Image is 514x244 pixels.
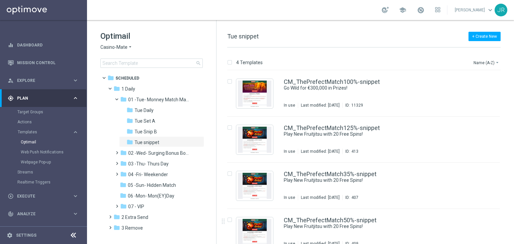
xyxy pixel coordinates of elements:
button: equalizer Dashboard [7,42,79,48]
span: school [399,6,406,14]
div: Plan [8,95,72,101]
input: Search Template [100,58,203,68]
i: folder [113,85,120,92]
p: 4 Templates [236,59,263,66]
i: folder [113,214,120,220]
span: 2 Extra Send [121,214,148,220]
a: Streams [17,169,70,175]
i: folder [120,149,127,156]
div: In use [284,195,295,200]
span: Plan [17,96,72,100]
i: settings [7,232,13,238]
img: 11329.jpeg [238,81,271,107]
div: Templates keyboard_arrow_right [17,129,79,135]
div: track_changes Analyze keyboard_arrow_right [7,211,79,217]
div: Realtime Triggers [17,177,86,187]
span: 01 -Tue- Monney Match Maker [128,97,191,103]
i: folder [107,75,114,81]
span: keyboard_arrow_down [487,6,494,14]
span: Casino-Mate [100,44,127,50]
i: folder [120,96,127,103]
i: person_search [8,78,14,84]
i: arrow_drop_down [127,44,133,50]
i: folder [120,203,127,210]
div: Press SPACE to select this row. [221,117,513,163]
div: Streams [17,167,86,177]
div: Play New Fruitjitsu with 20 Free Spins! [284,177,472,184]
a: CM_ThePrefectMatch100%-snippet [284,79,380,85]
div: Optimail [21,137,86,147]
div: Mission Control [8,54,79,72]
img: 413.jpeg [238,127,271,153]
i: gps_fixed [8,95,14,101]
a: Play New Fruitjitsu with 20 Free Spins! [284,223,456,230]
a: Optimail [21,139,70,145]
div: Webpage Pop-up [21,157,86,167]
span: 02 -Wed- Surging Bonus Booster [128,150,191,156]
a: CM_ThePrefectMatch35%-snippet [284,171,376,177]
a: Settings [16,233,36,237]
a: Actions [17,119,70,125]
span: search [196,60,201,66]
div: Target Groups [17,107,86,117]
a: Mission Control [17,54,79,72]
div: person_search Explore keyboard_arrow_right [7,78,79,83]
span: Tue snippet [227,33,259,40]
span: Tue Set A [135,118,155,124]
a: Realtime Triggers [17,179,70,185]
div: Actions [17,117,86,127]
a: CM_ThePrefectMatch125%-snippet [284,125,380,131]
span: 07 - VIP [128,204,144,210]
div: Go Wild for €300,000 in Prizes! [284,85,472,91]
button: play_circle_outline Execute keyboard_arrow_right [7,194,79,199]
div: 413 [351,149,358,154]
i: folder [120,171,127,177]
i: folder [120,160,127,167]
div: Templates [17,127,86,167]
i: folder [120,181,126,188]
div: Play New Fruitjitsu with 20 Free Spins! [284,131,472,137]
img: 407.jpeg [238,173,271,199]
div: Explore [8,78,72,84]
a: Play New Fruitjitsu with 20 Free Spins! [284,177,456,184]
a: CM_ThePrefectMatch50%-snippet [284,217,376,223]
div: Last modified: [DATE] [298,195,342,200]
i: folder [126,139,133,145]
span: 06 -Mon- Mon(EY)Day [128,193,174,199]
button: gps_fixed Plan keyboard_arrow_right [7,96,79,101]
span: Scheduled [115,75,139,81]
button: + Create New [468,32,501,41]
i: keyboard_arrow_right [72,129,79,135]
h1: Optimail [100,31,203,41]
span: Tue Snip B [135,129,157,135]
span: Tue Daily [135,107,154,113]
span: Templates [18,130,66,134]
button: Mission Control [7,60,79,66]
span: 04 -Fri- Weekender [128,171,168,177]
div: Last modified: [DATE] [298,103,342,108]
a: Target Groups [17,109,70,115]
span: 1 Daily [121,86,135,92]
span: 3 Remove [121,225,143,231]
i: play_circle_outline [8,193,14,199]
span: Execute [17,194,72,198]
i: folder [120,192,126,199]
div: Analyze [8,211,72,217]
span: Analyze [17,212,72,216]
div: Press SPACE to select this row. [221,163,513,209]
div: ID: [342,195,358,200]
div: 11329 [351,103,363,108]
div: ID: [342,149,358,154]
i: folder [126,128,133,135]
span: Explore [17,79,72,83]
div: Execute [8,193,72,199]
div: In use [284,149,295,154]
div: Play New Fruitjitsu with 20 Free Spins! [284,223,472,230]
a: Go Wild for €300,000 in Prizes! [284,85,456,91]
i: folder [126,107,133,113]
span: 05 -Sun- Hidden Match [128,182,176,188]
i: arrow_drop_down [495,60,500,65]
div: Last modified: [DATE] [298,149,342,154]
